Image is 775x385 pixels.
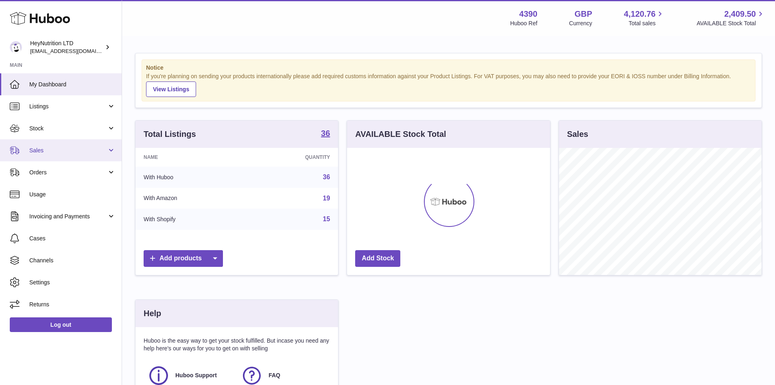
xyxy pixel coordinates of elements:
[29,213,107,220] span: Invoicing and Payments
[724,9,756,20] span: 2,409.50
[10,41,22,53] img: info@heynutrition.com
[175,372,217,379] span: Huboo Support
[519,9,537,20] strong: 4390
[29,279,116,286] span: Settings
[146,73,751,97] div: If you're planning on sending your products internationally please add required customs informati...
[29,147,107,154] span: Sales
[624,9,665,27] a: 4,120.76 Total sales
[29,169,107,176] span: Orders
[574,9,592,20] strong: GBP
[30,40,103,55] div: HeyNutrition LTD
[144,129,196,140] h3: Total Listings
[569,20,592,27] div: Currency
[624,9,656,20] span: 4,120.76
[29,257,116,264] span: Channels
[29,235,116,242] span: Cases
[135,188,247,209] td: With Amazon
[144,250,223,267] a: Add products
[135,167,247,188] td: With Huboo
[29,191,116,198] span: Usage
[29,103,107,110] span: Listings
[135,209,247,230] td: With Shopify
[321,129,330,137] strong: 36
[30,48,120,54] span: [EMAIL_ADDRESS][DOMAIN_NAME]
[144,308,161,319] h3: Help
[355,250,400,267] a: Add Stock
[323,195,330,202] a: 19
[355,129,446,140] h3: AVAILABLE Stock Total
[29,125,107,132] span: Stock
[269,372,280,379] span: FAQ
[629,20,665,27] span: Total sales
[323,174,330,180] a: 36
[696,9,765,27] a: 2,409.50 AVAILABLE Stock Total
[29,81,116,88] span: My Dashboard
[247,148,338,167] th: Quantity
[135,148,247,167] th: Name
[146,81,196,97] a: View Listings
[321,129,330,139] a: 36
[510,20,537,27] div: Huboo Ref
[144,337,330,352] p: Huboo is the easy way to get your stock fulfilled. But incase you need any help here's our ways f...
[10,317,112,332] a: Log out
[567,129,588,140] h3: Sales
[696,20,765,27] span: AVAILABLE Stock Total
[29,301,116,308] span: Returns
[323,216,330,222] a: 15
[146,64,751,72] strong: Notice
